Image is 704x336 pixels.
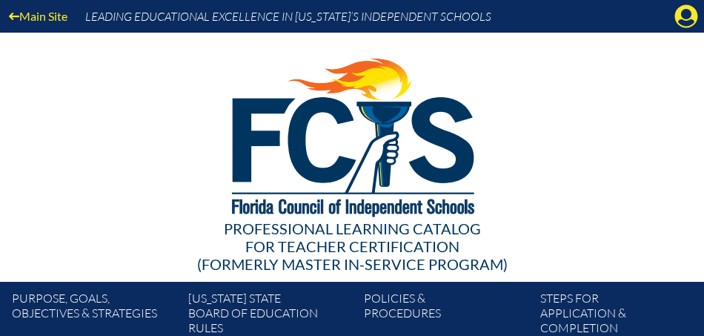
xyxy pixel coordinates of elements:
[24,220,680,273] div: Professional Learning Catalog (formerly Master In-service Program)
[674,4,698,28] svg: Manage account
[199,33,505,235] img: FCISlogo221.eps
[245,237,459,255] span: for Teacher Certification
[3,6,73,26] a: Main Site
